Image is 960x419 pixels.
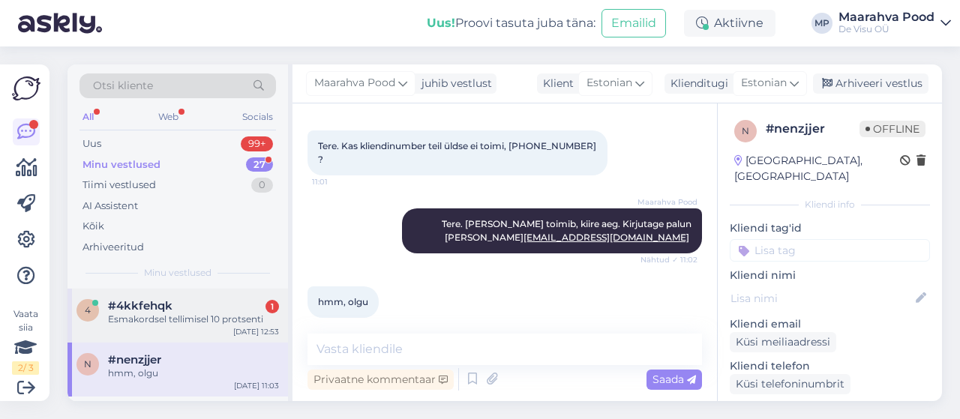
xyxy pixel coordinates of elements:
[312,319,368,330] span: 11:03
[79,107,97,127] div: All
[82,240,144,255] div: Arhiveeritud
[442,218,694,243] span: Tere. [PERSON_NAME] toimib, kiire aeg. Kirjutage palun [PERSON_NAME]
[730,268,930,283] p: Kliendi nimi
[838,23,934,35] div: De Visu OÜ
[427,16,455,30] b: Uus!
[239,107,276,127] div: Socials
[601,9,666,37] button: Emailid
[652,373,696,386] span: Saada
[811,13,832,34] div: MP
[307,370,454,390] div: Privaatne kommentaar
[684,10,775,37] div: Aktiivne
[730,220,930,236] p: Kliendi tag'id
[93,78,153,94] span: Otsi kliente
[730,332,836,352] div: Küsi meiliaadressi
[312,176,368,187] span: 11:01
[82,136,101,151] div: Uus
[838,11,934,23] div: Maarahva Pood
[318,140,598,165] span: Tere. Kas kliendinumber teil üldse ei toimi, [PHONE_NUMBER] ?
[523,232,689,243] a: [EMAIL_ADDRESS][DOMAIN_NAME]
[318,296,368,307] span: hmm, olgu
[859,121,925,137] span: Offline
[12,307,39,375] div: Vaata siia
[85,304,91,316] span: 4
[766,120,859,138] div: # nenzjjer
[82,178,156,193] div: Tiimi vestlused
[813,73,928,94] div: Arhiveeri vestlus
[234,380,279,391] div: [DATE] 11:03
[741,75,787,91] span: Estonian
[730,358,930,374] p: Kliendi telefon
[730,316,930,332] p: Kliendi email
[82,157,160,172] div: Minu vestlused
[12,361,39,375] div: 2 / 3
[108,299,172,313] span: #4kkfehqk
[251,178,273,193] div: 0
[155,107,181,127] div: Web
[84,358,91,370] span: n
[144,266,211,280] span: Minu vestlused
[730,400,930,416] p: Klienditeekond
[233,326,279,337] div: [DATE] 12:53
[12,76,40,100] img: Askly Logo
[108,367,279,380] div: hmm, olgu
[265,300,279,313] div: 1
[415,76,492,91] div: juhib vestlust
[537,76,574,91] div: Klient
[664,76,728,91] div: Klienditugi
[730,198,930,211] div: Kliendi info
[108,313,279,326] div: Esmakordsel tellimisel 10 protsenti
[838,11,951,35] a: Maarahva PoodDe Visu OÜ
[108,353,161,367] span: #nenzjjer
[640,254,697,265] span: Nähtud ✓ 11:02
[82,199,138,214] div: AI Assistent
[241,136,273,151] div: 99+
[734,153,900,184] div: [GEOGRAPHIC_DATA], [GEOGRAPHIC_DATA]
[730,290,913,307] input: Lisa nimi
[314,75,395,91] span: Maarahva Pood
[742,125,749,136] span: n
[730,239,930,262] input: Lisa tag
[730,374,850,394] div: Küsi telefoninumbrit
[586,75,632,91] span: Estonian
[246,157,273,172] div: 27
[82,219,104,234] div: Kõik
[637,196,697,208] span: Maarahva Pood
[427,14,595,32] div: Proovi tasuta juba täna:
